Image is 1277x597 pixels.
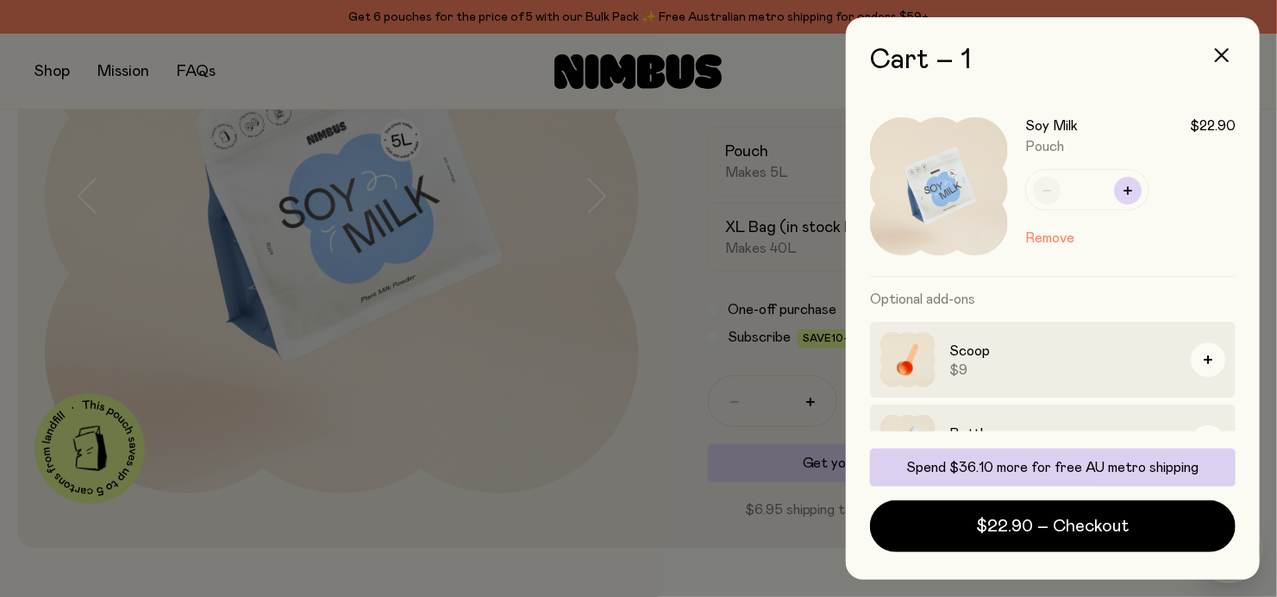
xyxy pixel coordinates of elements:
[870,500,1236,552] button: $22.90 – Checkout
[870,45,1236,76] h2: Cart – 1
[870,277,1236,322] h3: Optional add-ons
[1025,228,1074,248] button: Remove
[1190,117,1236,135] span: $22.90
[1025,117,1078,135] h3: Soy Milk
[880,459,1225,476] p: Spend $36.10 more for free AU metro shipping
[949,424,1177,444] h3: Bottle
[949,361,1177,379] span: $9
[1025,140,1064,154] span: Pouch
[949,341,1177,361] h3: Scoop
[977,514,1130,538] span: $22.90 – Checkout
